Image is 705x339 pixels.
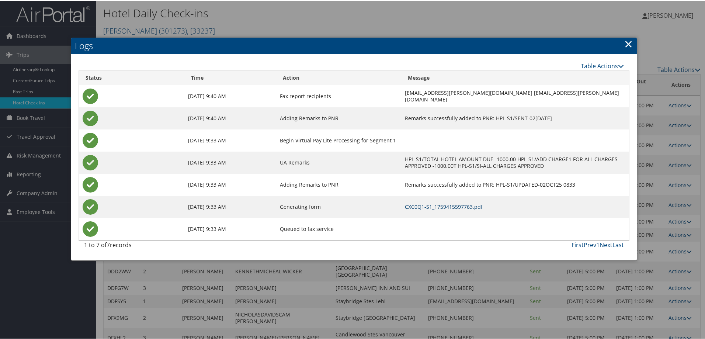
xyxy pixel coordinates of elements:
a: Close [624,36,633,51]
td: [DATE] 9:33 AM [184,195,277,217]
td: [DATE] 9:33 AM [184,151,277,173]
th: Action: activate to sort column ascending [276,70,401,84]
th: Status: activate to sort column ascending [79,70,184,84]
td: Adding Remarks to PNR [276,107,401,129]
a: Last [612,240,624,248]
td: [DATE] 9:40 AM [184,107,277,129]
a: Prev [584,240,596,248]
a: 1 [596,240,600,248]
div: 1 to 7 of records [84,240,211,252]
td: Adding Remarks to PNR [276,173,401,195]
td: Remarks successfully added to PNR: HPL-S1/UPDATED-02OCT25 0833 [401,173,629,195]
td: [DATE] 9:40 AM [184,84,277,107]
td: Remarks successfully added to PNR: HPL-S1/SENT-02[DATE] [401,107,629,129]
td: [DATE] 9:33 AM [184,173,277,195]
th: Time: activate to sort column ascending [184,70,277,84]
td: [DATE] 9:33 AM [184,129,277,151]
td: [DATE] 9:33 AM [184,217,277,239]
td: Queued to fax service [276,217,401,239]
td: UA Remarks [276,151,401,173]
td: [EMAIL_ADDRESS][PERSON_NAME][DOMAIN_NAME] [EMAIL_ADDRESS][PERSON_NAME][DOMAIN_NAME] [401,84,629,107]
a: CXC0Q1-S1_1759415597763.pdf [405,203,483,210]
a: Next [600,240,612,248]
td: HPL-S1/TOTAL HOTEL AMOUNT DUE -1000.00 HPL-S1/ADD CHARGE1 FOR ALL CHARGES APPROVED -1000.00T HPL-... [401,151,629,173]
td: Fax report recipients [276,84,401,107]
th: Message: activate to sort column ascending [401,70,629,84]
a: First [572,240,584,248]
td: Begin Virtual Pay Lite Processing for Segment 1 [276,129,401,151]
h2: Logs [71,37,637,53]
a: Table Actions [581,61,624,69]
span: 7 [107,240,110,248]
td: Generating form [276,195,401,217]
